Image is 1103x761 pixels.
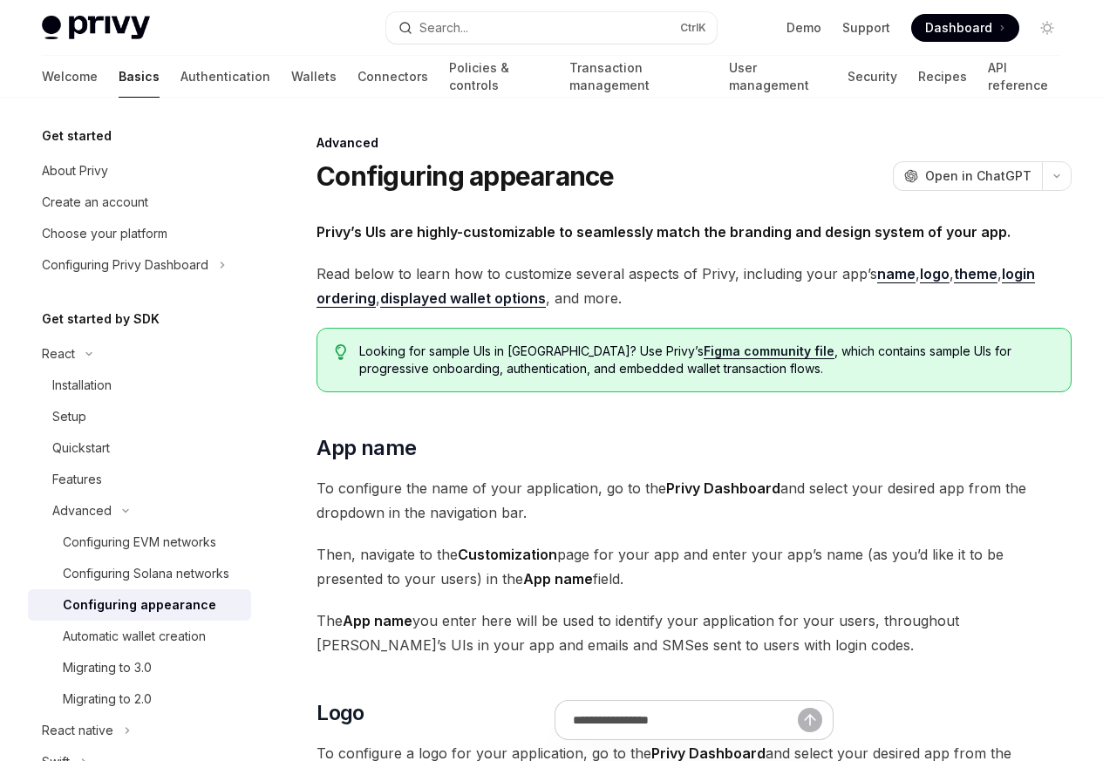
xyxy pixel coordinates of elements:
a: Authentication [180,56,270,98]
div: Configuring EVM networks [63,532,216,553]
input: Ask a question... [573,701,798,739]
div: Automatic wallet creation [63,626,206,647]
a: name [877,265,916,283]
a: Migrating to 2.0 [28,683,251,715]
strong: Privy Dashboard [666,479,780,497]
div: React [42,343,75,364]
div: Search... [419,17,468,38]
a: About Privy [28,155,251,187]
div: Setup [52,406,86,427]
button: Toggle Configuring Privy Dashboard section [28,249,251,281]
strong: Privy’s UIs are highly-customizable to seamlessly match the branding and design system of your app. [317,223,1011,241]
a: Quickstart [28,432,251,464]
span: Then, navigate to the page for your app and enter your app’s name (as you’d like it to be present... [317,542,1072,591]
span: Read below to learn how to customize several aspects of Privy, including your app’s , , , , , and... [317,262,1072,310]
a: Migrating to 3.0 [28,652,251,683]
span: The you enter here will be used to identify your application for your users, throughout [PERSON_N... [317,608,1072,657]
a: Connectors [357,56,428,98]
span: Ctrl K [680,21,706,35]
a: displayed wallet options [380,289,546,308]
button: Send message [798,708,822,732]
a: Recipes [918,56,967,98]
h5: Get started [42,126,112,146]
button: Toggle dark mode [1033,14,1061,42]
a: Support [842,19,890,37]
a: Welcome [42,56,98,98]
div: Configuring Solana networks [63,563,229,584]
a: Demo [786,19,821,37]
span: Open in ChatGPT [925,167,1032,185]
span: Looking for sample UIs in [GEOGRAPHIC_DATA]? Use Privy’s , which contains sample UIs for progress... [359,343,1053,377]
button: Open in ChatGPT [893,161,1042,191]
a: Basics [119,56,160,98]
div: Installation [52,375,112,396]
a: Features [28,464,251,495]
a: Setup [28,401,251,432]
h5: Get started by SDK [42,309,160,330]
h1: Configuring appearance [317,160,615,192]
span: To configure the name of your application, go to the and select your desired app from the dropdow... [317,476,1072,525]
div: React native [42,720,113,741]
button: Open search [386,12,717,44]
a: Wallets [291,56,337,98]
div: Create an account [42,192,148,213]
div: Choose your platform [42,223,167,244]
div: Features [52,469,102,490]
div: Migrating to 3.0 [63,657,152,678]
a: API reference [988,56,1061,98]
div: Migrating to 2.0 [63,689,152,710]
div: Advanced [52,500,112,521]
strong: App name [343,612,412,629]
a: Create an account [28,187,251,218]
button: Toggle React section [28,338,251,370]
a: Transaction management [569,56,707,98]
div: About Privy [42,160,108,181]
svg: Tip [335,344,347,360]
span: App name [317,434,416,462]
a: Automatic wallet creation [28,621,251,652]
div: Advanced [317,134,1072,152]
a: Dashboard [911,14,1019,42]
button: Toggle Advanced section [28,495,251,527]
div: Configuring Privy Dashboard [42,255,208,275]
a: Security [848,56,897,98]
a: User management [729,56,827,98]
strong: Customization [458,546,557,563]
a: Figma community file [704,343,834,359]
span: Dashboard [925,19,992,37]
a: logo [920,265,950,283]
a: Choose your platform [28,218,251,249]
div: Configuring appearance [63,595,216,615]
button: Toggle React native section [28,715,251,746]
div: Quickstart [52,438,110,459]
a: theme [954,265,997,283]
strong: App name [523,570,593,588]
a: Configuring EVM networks [28,527,251,558]
a: Policies & controls [449,56,548,98]
img: light logo [42,16,150,40]
a: Installation [28,370,251,401]
a: Configuring Solana networks [28,558,251,589]
a: Configuring appearance [28,589,251,621]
